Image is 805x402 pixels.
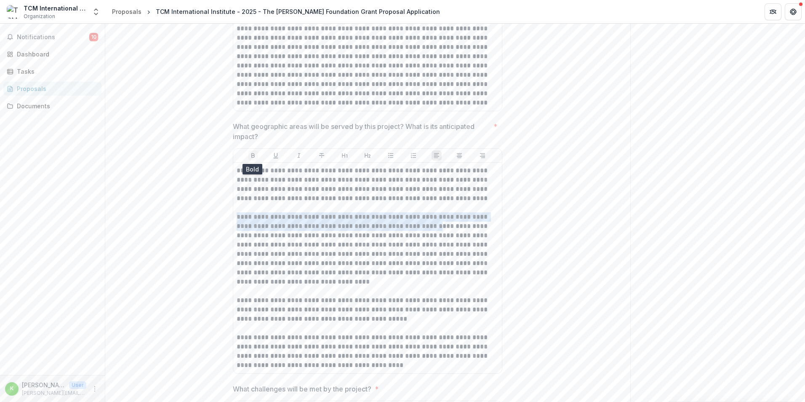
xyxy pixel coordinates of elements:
[3,99,101,113] a: Documents
[10,386,13,391] div: ken@tcmi.org
[3,64,101,78] a: Tasks
[17,67,95,76] div: Tasks
[24,13,55,20] span: Organization
[24,4,87,13] div: TCM International Institute
[22,381,66,389] p: [PERSON_NAME][EMAIL_ADDRESS][DOMAIN_NAME]
[17,102,95,110] div: Documents
[271,150,281,161] button: Underline
[785,3,802,20] button: Get Help
[294,150,304,161] button: Italicize
[340,150,350,161] button: Heading 1
[477,150,488,161] button: Align Right
[17,84,95,93] div: Proposals
[17,34,89,41] span: Notifications
[3,47,101,61] a: Dashboard
[17,50,95,59] div: Dashboard
[112,7,141,16] div: Proposals
[109,5,443,18] nav: breadcrumb
[90,384,100,394] button: More
[89,33,98,41] span: 10
[69,381,86,389] p: User
[454,150,464,161] button: Align Center
[432,150,442,161] button: Align Left
[233,121,490,142] p: What geographic areas will be served by this project? What is its anticipated impact?
[7,5,20,19] img: TCM International Institute
[363,150,373,161] button: Heading 2
[233,384,371,394] p: What challenges will be met by the project?
[3,82,101,96] a: Proposals
[3,30,101,44] button: Notifications10
[248,150,258,161] button: Bold
[386,150,396,161] button: Bullet List
[408,150,418,161] button: Ordered List
[156,7,440,16] div: TCM International Institute - 2025 - The [PERSON_NAME] Foundation Grant Proposal Application
[22,389,86,397] p: [PERSON_NAME][EMAIL_ADDRESS][DOMAIN_NAME]
[90,3,102,20] button: Open entity switcher
[317,150,327,161] button: Strike
[765,3,781,20] button: Partners
[109,5,145,18] a: Proposals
